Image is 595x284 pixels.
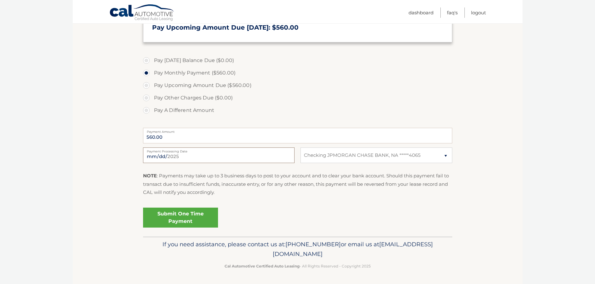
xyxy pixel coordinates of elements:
[109,4,175,22] a: Cal Automotive
[143,79,452,92] label: Pay Upcoming Amount Due ($560.00)
[147,263,448,269] p: - All Rights Reserved - Copyright 2025
[143,128,452,133] label: Payment Amount
[143,104,452,117] label: Pay A Different Amount
[143,67,452,79] label: Pay Monthly Payment ($560.00)
[143,147,295,152] label: Payment Processing Date
[143,128,452,143] input: Payment Amount
[147,239,448,259] p: If you need assistance, please contact us at: or email us at
[285,241,341,248] span: [PHONE_NUMBER]
[143,173,157,179] strong: NOTE
[225,264,300,268] strong: Cal Automotive Certified Auto Leasing
[447,7,458,18] a: FAQ's
[143,208,218,228] a: Submit One Time Payment
[143,92,452,104] label: Pay Other Charges Due ($0.00)
[152,24,443,31] h3: Pay Upcoming Amount Due [DATE]: $560.00
[143,147,295,163] input: Payment Date
[471,7,486,18] a: Logout
[409,7,434,18] a: Dashboard
[143,54,452,67] label: Pay [DATE] Balance Due ($0.00)
[143,172,452,196] p: : Payments may take up to 3 business days to post to your account and to clear your bank account....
